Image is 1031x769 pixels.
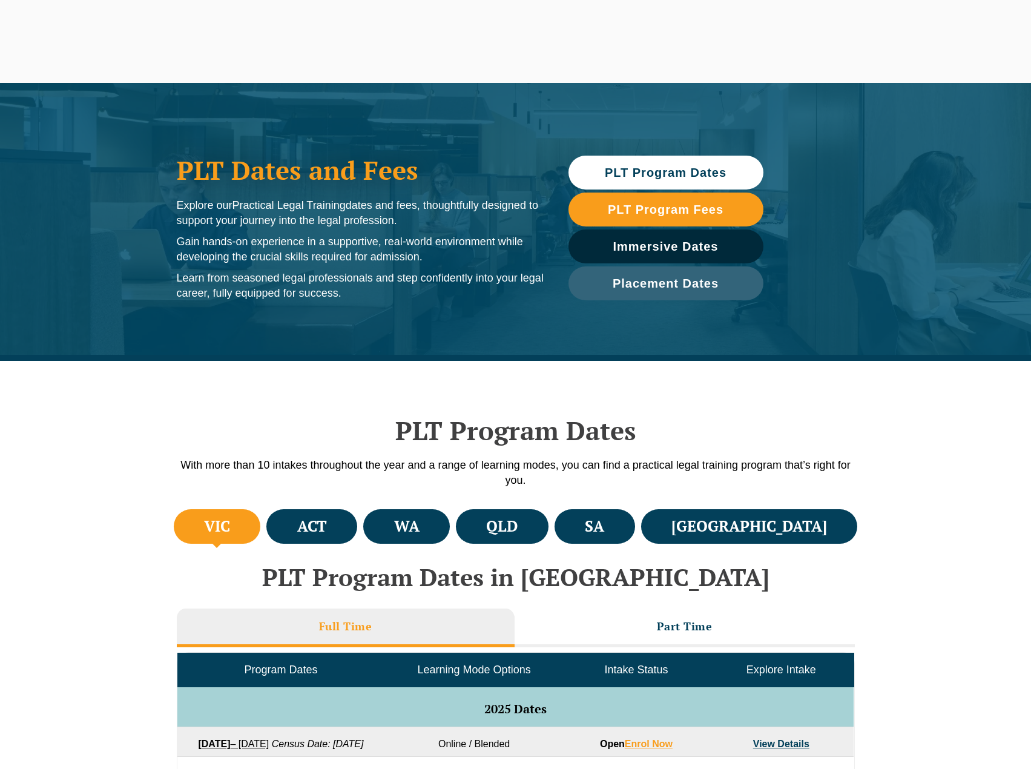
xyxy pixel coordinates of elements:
[608,203,723,216] span: PLT Program Fees
[177,155,544,185] h1: PLT Dates and Fees
[394,517,420,536] h4: WA
[418,664,531,676] span: Learning Mode Options
[198,739,230,749] strong: [DATE]
[605,167,726,179] span: PLT Program Dates
[753,739,809,749] a: View Details
[232,199,346,211] span: Practical Legal Training
[272,739,364,749] em: Census Date: [DATE]
[297,517,327,536] h4: ACT
[613,277,719,289] span: Placement Dates
[171,458,861,488] p: With more than 10 intakes throughout the year and a range of learning modes, you can find a pract...
[568,156,763,190] a: PLT Program Dates
[568,266,763,300] a: Placement Dates
[746,664,816,676] span: Explore Intake
[484,701,547,717] span: 2025 Dates
[600,739,673,749] strong: Open
[384,727,564,757] td: Online / Blended
[171,415,861,446] h2: PLT Program Dates
[244,664,317,676] span: Program Dates
[204,517,230,536] h4: VIC
[604,664,668,676] span: Intake Status
[486,517,518,536] h4: QLD
[171,564,861,590] h2: PLT Program Dates in [GEOGRAPHIC_DATA]
[585,517,604,536] h4: SA
[177,198,544,228] p: Explore our dates and fees, thoughtfully designed to support your journey into the legal profession.
[198,739,269,749] a: [DATE]– [DATE]
[568,193,763,226] a: PLT Program Fees
[625,739,673,749] a: Enrol Now
[319,619,372,633] h3: Full Time
[177,234,544,265] p: Gain hands-on experience in a supportive, real-world environment while developing the crucial ski...
[671,517,827,536] h4: [GEOGRAPHIC_DATA]
[657,619,713,633] h3: Part Time
[568,229,763,263] a: Immersive Dates
[177,271,544,301] p: Learn from seasoned legal professionals and step confidently into your legal career, fully equipp...
[613,240,719,252] span: Immersive Dates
